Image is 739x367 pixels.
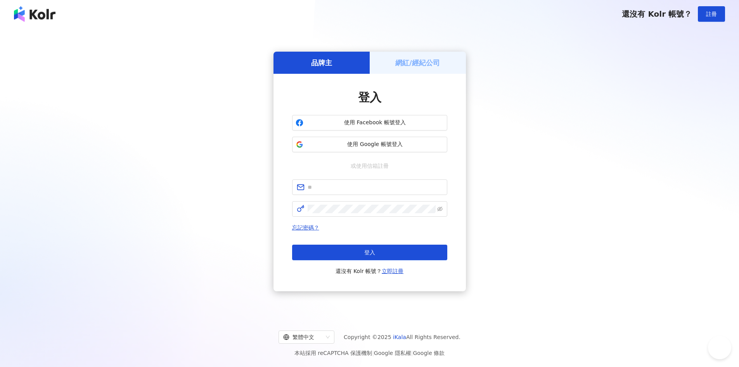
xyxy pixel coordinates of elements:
[708,336,731,359] iframe: Help Scout Beacon - Open
[292,115,447,130] button: 使用 Facebook 帳號登入
[306,141,444,148] span: 使用 Google 帳號登入
[294,348,445,358] span: 本站採用 reCAPTCHA 保護機制
[372,350,374,356] span: |
[413,350,445,356] a: Google 條款
[292,245,447,260] button: 登入
[382,268,403,274] a: 立即註冊
[437,206,443,212] span: eye-invisible
[344,332,460,342] span: Copyright © 2025 All Rights Reserved.
[292,224,319,231] a: 忘記密碼？
[292,137,447,152] button: 使用 Google 帳號登入
[336,266,404,276] span: 還沒有 Kolr 帳號？
[706,11,717,17] span: 註冊
[622,9,692,19] span: 還沒有 Kolr 帳號？
[374,350,411,356] a: Google 隱私權
[358,90,381,104] span: 登入
[411,350,413,356] span: |
[14,6,55,22] img: logo
[311,58,332,68] h5: 品牌主
[283,331,323,343] div: 繁體中文
[364,249,375,256] span: 登入
[393,334,406,340] a: iKala
[395,58,440,68] h5: 網紅/經紀公司
[306,119,444,127] span: 使用 Facebook 帳號登入
[345,162,394,170] span: 或使用信箱註冊
[698,6,725,22] button: 註冊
